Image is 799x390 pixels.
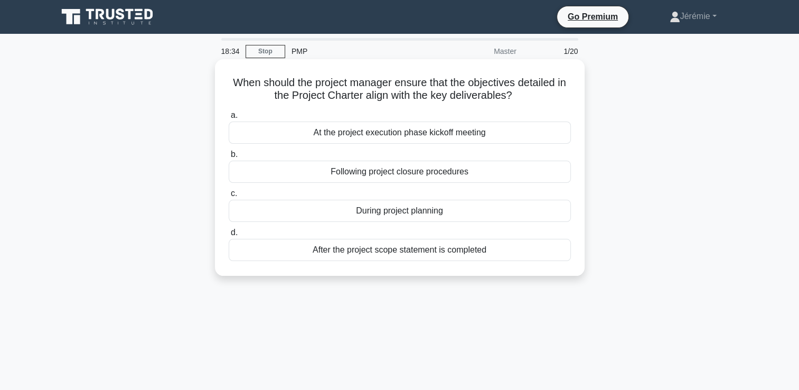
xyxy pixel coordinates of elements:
[229,200,571,222] div: During project planning
[285,41,430,62] div: PMP
[229,161,571,183] div: Following project closure procedures
[231,110,238,119] span: a.
[523,41,585,62] div: 1/20
[231,189,237,198] span: c.
[215,41,246,62] div: 18:34
[430,41,523,62] div: Master
[228,76,572,103] h5: When should the project manager ensure that the objectives detailed in the Project Charter align ...
[246,45,285,58] a: Stop
[644,6,742,27] a: Jérémie
[229,239,571,261] div: After the project scope statement is completed
[231,228,238,237] span: d.
[561,10,624,23] a: Go Premium
[231,150,238,159] span: b.
[229,122,571,144] div: At the project execution phase kickoff meeting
